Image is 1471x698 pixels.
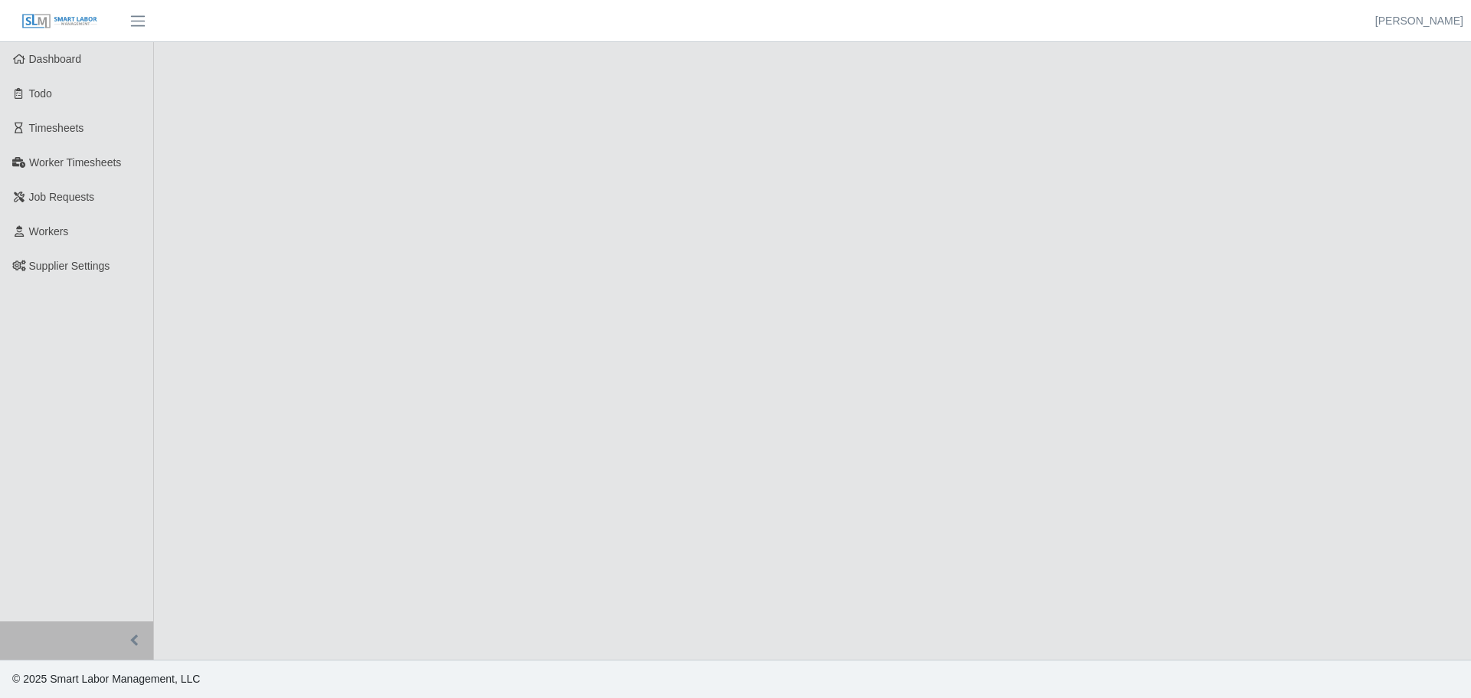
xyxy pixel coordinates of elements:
[29,260,110,272] span: Supplier Settings
[29,122,84,134] span: Timesheets
[29,191,95,203] span: Job Requests
[29,225,69,238] span: Workers
[12,673,200,685] span: © 2025 Smart Labor Management, LLC
[1375,13,1463,29] a: [PERSON_NAME]
[29,87,52,100] span: Todo
[21,13,98,30] img: SLM Logo
[29,53,82,65] span: Dashboard
[29,156,121,169] span: Worker Timesheets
